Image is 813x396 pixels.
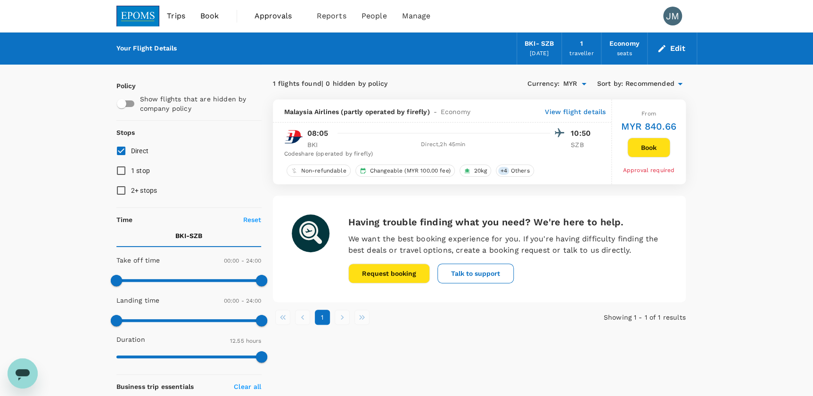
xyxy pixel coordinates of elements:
p: 10:50 [571,128,594,139]
span: Book [200,10,219,22]
div: [DATE] [530,49,549,58]
span: Others [507,167,534,175]
span: Manage [402,10,430,22]
img: EPOMS SDN BHD [116,6,160,26]
span: 2+ stops [131,187,157,194]
span: 00:00 - 24:00 [224,257,262,264]
div: Direct , 2h 45min [337,140,550,149]
img: MH [284,127,303,146]
button: Edit [655,41,689,56]
span: Currency : [527,79,559,89]
strong: Business trip essentials [116,383,194,390]
div: seats [617,49,632,58]
button: Open [577,77,591,91]
div: +4Others [496,165,534,177]
div: JM [663,7,682,25]
span: 00:00 - 24:00 [224,297,262,304]
span: Approvals [255,10,302,22]
div: traveller [569,49,593,58]
strong: Stops [116,129,135,136]
div: 1 flights found | 0 hidden by policy [273,79,479,89]
span: From [641,110,656,117]
p: Show flights that are hidden by company policy [140,94,255,113]
h6: Having trouble finding what you need? We're here to help. [348,214,667,230]
div: Non-refundable [287,165,351,177]
div: Codeshare (operated by firefly) [284,149,595,159]
div: BKI - SZB [525,39,554,49]
span: Changeable (MYR 100.00 fee) [366,167,454,175]
div: Your Flight Details [116,43,177,54]
span: 1 stop [131,167,150,174]
p: Duration [116,335,145,344]
p: Time [116,215,133,224]
span: Trips [167,10,185,22]
button: Talk to support [437,264,514,283]
p: BKI - SZB [175,231,202,240]
p: Clear all [234,382,261,391]
span: + 4 [498,167,509,175]
button: Request booking [348,264,430,283]
div: Economy [609,39,639,49]
nav: pagination navigation [273,310,548,325]
p: BKI [307,140,331,149]
span: 20kg [470,167,491,175]
div: 1 [580,39,583,49]
iframe: Button to launch messaging window [8,358,38,388]
p: Landing time [116,296,160,305]
p: SZB [571,140,594,149]
button: Book [627,138,670,157]
span: - [429,107,440,116]
span: Non-refundable [297,167,350,175]
p: 08:05 [307,128,328,139]
span: Direct [131,147,149,155]
p: We want the best booking experience for you. If you're having difficulty finding the best deals o... [348,233,667,256]
p: View flight details [545,107,606,116]
span: Economy [441,107,470,116]
p: Take off time [116,256,160,265]
span: People [361,10,387,22]
button: page 1 [315,310,330,325]
p: Policy [116,81,125,91]
span: Approval required [623,167,674,173]
span: 12.55 hours [230,338,262,344]
p: Reset [243,215,262,224]
div: 20kg [460,165,492,177]
span: Sort by : [597,79,623,89]
p: Showing 1 - 1 of 1 results [548,313,686,322]
h6: MYR 840.66 [621,119,676,134]
div: Changeable (MYR 100.00 fee) [355,165,455,177]
span: Malaysia Airlines (partly operated by firefly) [284,107,430,116]
span: Recommended [625,79,674,89]
span: Reports [317,10,346,22]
